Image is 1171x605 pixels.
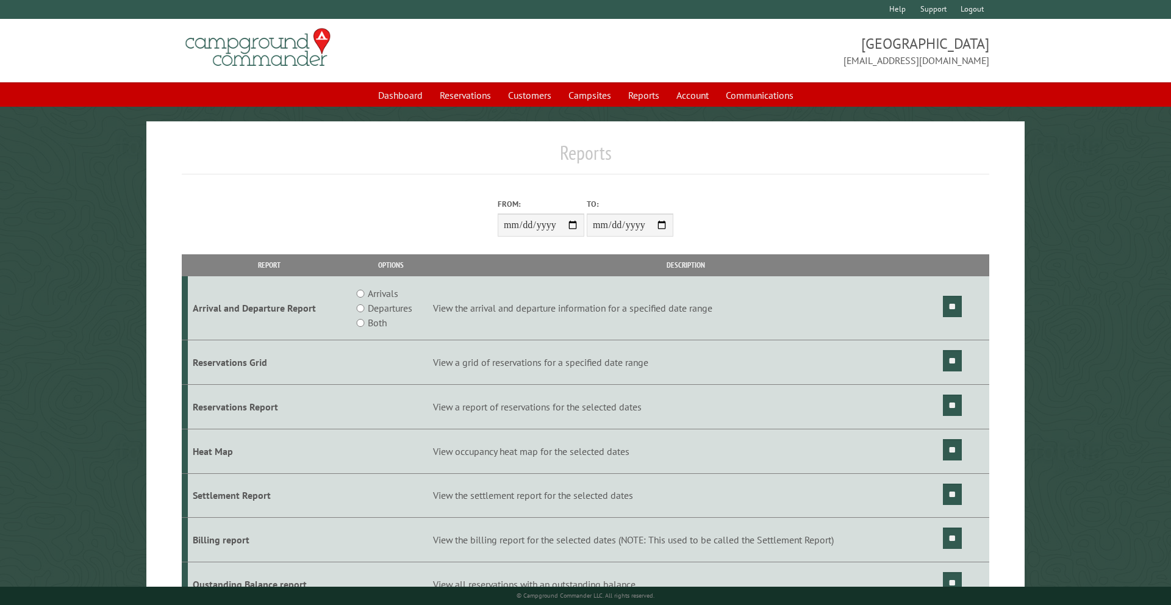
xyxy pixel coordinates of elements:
[431,429,940,473] td: View occupancy heat map for the selected dates
[587,198,673,210] label: To:
[182,24,334,71] img: Campground Commander
[621,84,667,107] a: Reports
[188,518,352,562] td: Billing report
[188,384,352,429] td: Reservations Report
[498,198,584,210] label: From:
[188,276,352,340] td: Arrival and Departure Report
[188,429,352,473] td: Heat Map
[371,84,430,107] a: Dashboard
[669,84,716,107] a: Account
[188,254,352,276] th: Report
[431,276,940,340] td: View the arrival and departure information for a specified date range
[351,254,431,276] th: Options
[431,518,940,562] td: View the billing report for the selected dates (NOTE: This used to be called the Settlement Report)
[188,473,352,518] td: Settlement Report
[431,254,940,276] th: Description
[561,84,618,107] a: Campsites
[585,34,989,68] span: [GEOGRAPHIC_DATA] [EMAIL_ADDRESS][DOMAIN_NAME]
[188,340,352,385] td: Reservations Grid
[432,84,498,107] a: Reservations
[718,84,801,107] a: Communications
[517,592,654,600] small: © Campground Commander LLC. All rights reserved.
[431,340,940,385] td: View a grid of reservations for a specified date range
[368,301,412,315] label: Departures
[431,473,940,518] td: View the settlement report for the selected dates
[431,384,940,429] td: View a report of reservations for the selected dates
[368,286,398,301] label: Arrivals
[501,84,559,107] a: Customers
[182,141,990,174] h1: Reports
[368,315,387,330] label: Both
